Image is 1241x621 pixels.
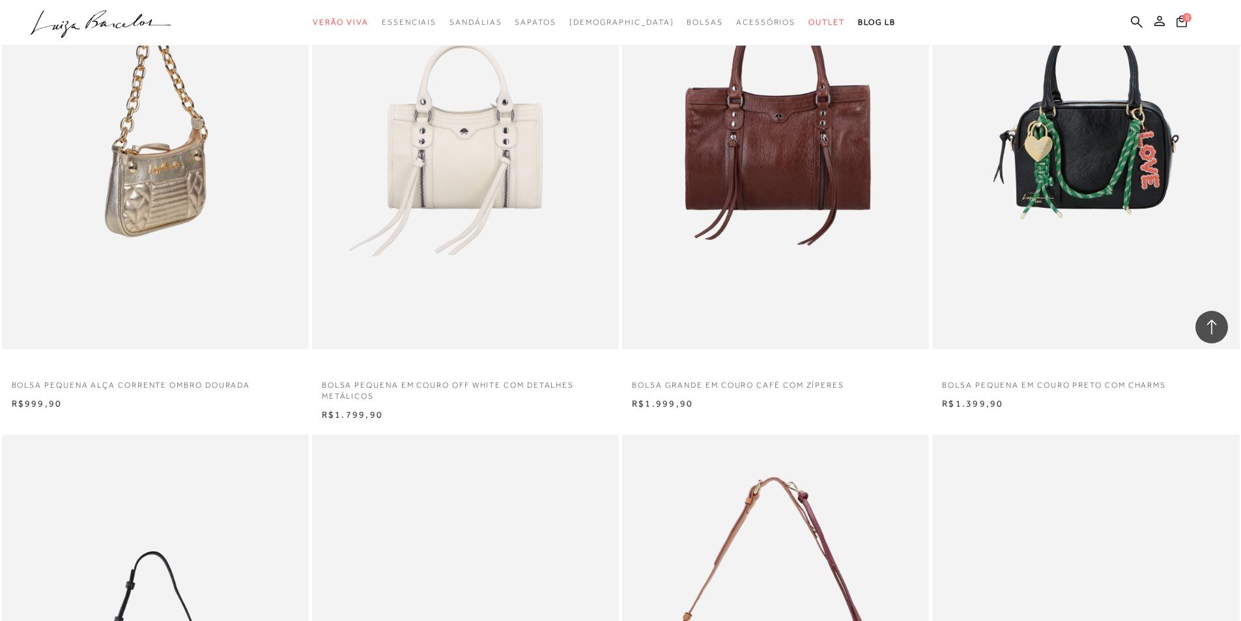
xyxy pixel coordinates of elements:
a: categoryNavScreenReaderText [449,10,502,35]
span: [DEMOGRAPHIC_DATA] [569,18,674,27]
span: 0 [1182,13,1191,22]
span: BLOG LB [858,18,896,27]
a: categoryNavScreenReaderText [382,10,436,35]
span: Bolsas [687,18,723,27]
a: noSubCategoriesText [569,10,674,35]
span: Verão Viva [313,18,369,27]
a: categoryNavScreenReaderText [313,10,369,35]
span: R$1.799,90 [322,409,383,420]
span: Acessórios [736,18,795,27]
a: BOLSA PEQUENA ALÇA CORRENTE OMBRO DOURADA [2,372,309,391]
span: R$999,90 [12,398,63,409]
a: BOLSA PEQUENA EM COURO OFF WHITE COM DETALHES METÁLICOS [312,372,619,402]
button: 0 [1173,14,1191,32]
a: BOLSA GRANDE EM COURO CAFÉ COM ZÍPERES [622,372,929,391]
a: categoryNavScreenReaderText [687,10,723,35]
a: BOLSA PEQUENA EM COURO PRETO COM CHARMS [932,372,1239,391]
span: Essenciais [382,18,436,27]
span: Sandálias [449,18,502,27]
span: R$1.999,90 [632,398,693,409]
span: Outlet [808,18,845,27]
a: categoryNavScreenReaderText [515,10,556,35]
a: BLOG LB [858,10,896,35]
a: categoryNavScreenReaderText [736,10,795,35]
span: R$1.399,90 [942,398,1003,409]
a: categoryNavScreenReaderText [808,10,845,35]
span: Sapatos [515,18,556,27]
